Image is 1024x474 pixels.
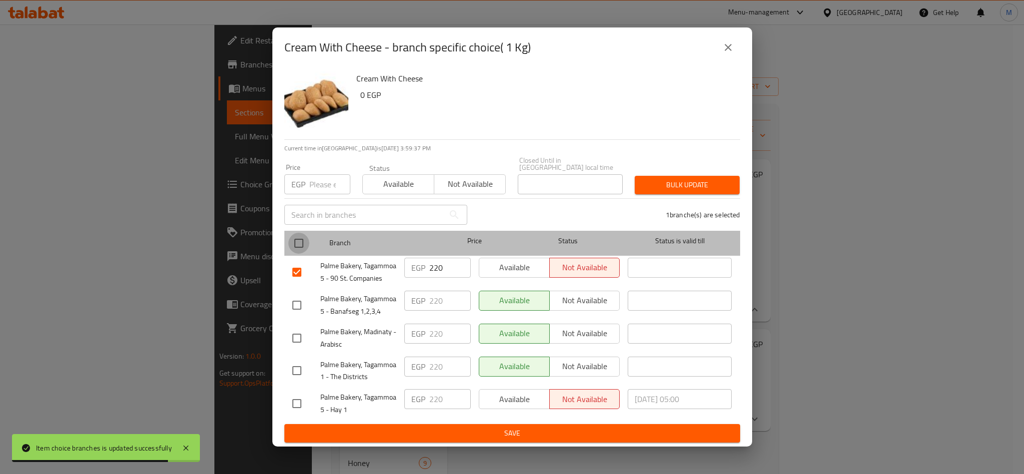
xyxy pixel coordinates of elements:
p: 1 branche(s) are selected [666,210,740,220]
span: Palme Bakery, Tagammoa 5 - Banafseg 1,2,3,4 [320,293,396,318]
span: Available [483,260,546,275]
span: Branch [329,237,433,249]
input: Please enter price [429,258,471,278]
h6: Cream With Cheese [356,71,732,85]
span: Not available [438,177,502,191]
span: Price [441,235,508,247]
p: EGP [411,295,425,307]
span: Not available [554,260,616,275]
p: EGP [411,328,425,340]
span: Palme Bakery, Tagammoa 5 - Hay 1 [320,391,396,416]
img: Cream With Cheese [284,71,348,135]
div: Item choice branches is updated successfully [36,443,172,454]
input: Please enter price [309,174,350,194]
h2: Cream With Cheese - branch specific choice( 1 Kg) [284,39,531,55]
input: Search in branches [284,205,444,225]
input: Please enter price [429,324,471,344]
p: EGP [291,178,305,190]
span: Save [292,427,732,440]
button: Available [362,174,434,194]
p: Current time in [GEOGRAPHIC_DATA] is [DATE] 3:59:37 PM [284,144,740,153]
button: Save [284,424,740,443]
button: Bulk update [635,176,740,194]
span: Palme Bakery, Tagammoa 5 - 90 St. Companies [320,260,396,285]
p: EGP [411,262,425,274]
input: Please enter price [429,357,471,377]
button: close [716,35,740,59]
input: Please enter price [429,291,471,311]
button: Not available [549,258,620,278]
span: Palme Bakery, Tagammoa 1 - The Districts [320,359,396,384]
h6: 0 EGP [360,88,732,102]
span: Bulk update [643,179,732,191]
span: Status is valid till [628,235,732,247]
span: Palme Bakery, Madinaty - Arabisc [320,326,396,351]
span: Available [367,177,430,191]
p: EGP [411,393,425,405]
input: Please enter price [429,389,471,409]
button: Available [479,258,550,278]
p: EGP [411,361,425,373]
button: Not available [434,174,506,194]
span: Status [516,235,620,247]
